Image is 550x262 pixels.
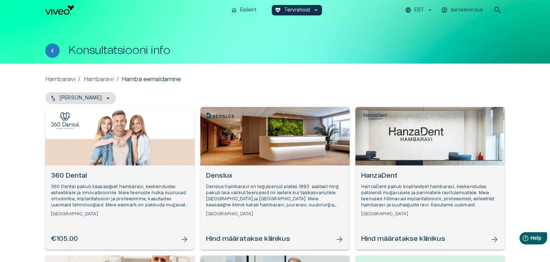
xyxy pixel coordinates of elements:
[45,5,225,15] a: Navigate to homepage
[60,94,102,102] p: [PERSON_NAME]
[272,5,322,15] button: ecg_heartTervishoidkeyboard_arrow_down
[361,211,499,217] h6: [GEOGRAPHIC_DATA]
[51,171,189,181] h6: 360 Dental
[68,44,170,57] h1: Konsultatsiooni info
[51,234,78,244] h6: €105.00
[45,92,116,104] button: [PERSON_NAME]
[78,75,80,84] p: /
[206,234,290,244] h6: Hind määratakse kliinikus
[206,171,344,181] h6: Denslux
[440,5,485,15] button: Iseteenindus
[51,112,79,129] img: 360 Dental logo
[45,5,74,15] img: Viveo logo
[122,75,181,84] p: Hamba eemaldamine
[206,184,344,209] p: Denslux hambaravi on tegutsenud alates 1993. aastast ning pakub laia valikut teenuseid nii lastel...
[414,6,424,14] p: EST
[228,5,260,15] button: homeEsileht
[494,229,550,249] iframe: Help widget launcher
[231,7,237,13] span: home
[45,75,75,84] a: Hambaravi
[490,235,499,244] span: arrow_forward
[45,43,60,58] button: Tagasi
[275,7,281,13] span: ecg_heart
[490,3,505,17] button: open search modal
[361,184,499,209] p: HanzaDent pakub kvaliteetset hambaravi, keskendudes patsiendi mugavusele ja parimatele ravitulemu...
[180,235,189,244] span: arrow_forward
[361,171,499,181] h6: HanzaDent
[51,184,189,209] p: 360 Dental pakub kaasaegset hambaravi, keskendudes esteetikale ja innovatsioonile. Meie teenuste ...
[206,112,234,119] img: Denslux logo
[493,6,502,14] span: search
[206,211,344,217] h6: [GEOGRAPHIC_DATA]
[51,211,189,217] h6: [GEOGRAPHIC_DATA]
[335,235,344,244] span: arrow_forward
[117,75,119,84] p: /
[355,107,505,250] a: Open selected supplier available booking dates
[284,6,310,14] p: Tervishoid
[313,7,319,13] span: keyboard_arrow_down
[451,6,483,14] p: Iseteenindus
[200,107,350,250] a: Open selected supplier available booking dates
[240,6,257,14] p: Esileht
[45,107,195,250] a: Open selected supplier available booking dates
[84,75,114,84] a: Hambaravi
[361,234,445,244] h6: Hind määratakse kliinikus
[361,112,390,121] img: HanzaDent logo
[404,5,434,15] button: EST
